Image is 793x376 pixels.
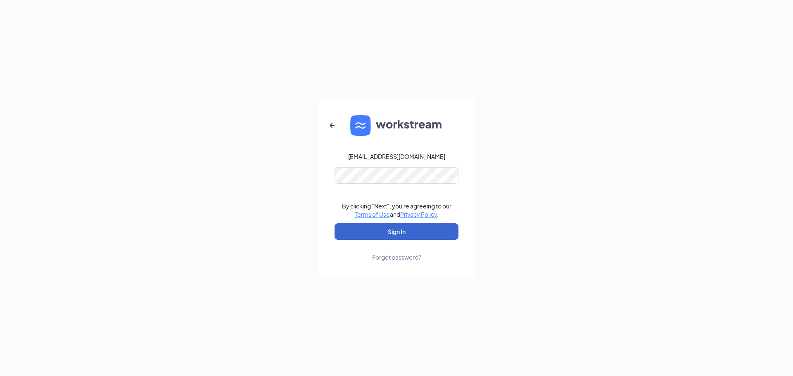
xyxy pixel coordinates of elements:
[327,121,337,130] svg: ArrowLeftNew
[335,223,458,240] button: Sign In
[372,253,421,261] div: Forgot password?
[372,240,421,261] a: Forgot password?
[355,210,390,218] a: Terms of Use
[322,116,342,135] button: ArrowLeftNew
[348,152,445,161] div: [EMAIL_ADDRESS][DOMAIN_NAME]
[400,210,437,218] a: Privacy Policy
[342,202,451,218] div: By clicking "Next", you're agreeing to our and .
[350,115,443,136] img: WS logo and Workstream text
